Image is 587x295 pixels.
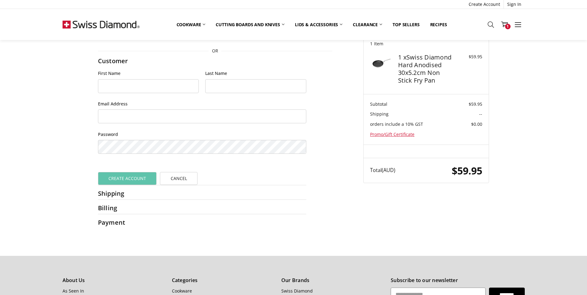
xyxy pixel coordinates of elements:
[469,101,482,107] span: $59.95
[471,121,482,127] span: $0.00
[98,204,137,212] h2: Billing
[452,164,482,177] span: $59.95
[281,288,313,294] a: Swiss Diamond
[160,172,198,185] a: Cancel
[98,70,199,77] label: First Name
[370,41,482,47] h3: 1 Item
[98,172,157,185] button: Create Account
[98,57,137,65] h2: Customer
[425,18,452,31] a: Recipes
[498,17,511,32] a: 1
[171,18,211,31] a: Cookware
[98,190,137,197] h2: Shipping
[370,111,389,117] span: Shipping
[370,121,423,127] span: orders include a 10% GST
[172,277,275,283] h5: Categories
[98,131,307,138] label: Password
[387,18,425,31] a: Top Sellers
[209,47,221,54] span: OR
[210,18,290,31] a: Cutting boards and knives
[454,53,482,60] div: $59.95
[479,111,482,117] span: --
[505,24,511,29] span: 1
[290,18,348,31] a: Lids & Accessories
[281,277,384,283] h5: Our Brands
[98,219,137,226] h2: Payment
[63,288,84,294] a: As Seen In
[205,70,306,77] label: Last Name
[98,100,307,107] label: Email Address
[398,53,453,84] h4: 1 x Swiss Diamond Hard Anodised 30x5.2cm Non Stick Fry Pan
[63,9,140,40] img: Free Shipping On Every Order
[391,277,524,283] h5: Subscribe to our newsletter
[370,131,414,137] a: Promo/Gift Certificate
[370,167,395,174] span: Total (AUD)
[63,277,165,283] h5: About Us
[348,18,387,31] a: Clearance
[172,288,192,294] a: Cookware
[370,101,387,107] span: Subtotal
